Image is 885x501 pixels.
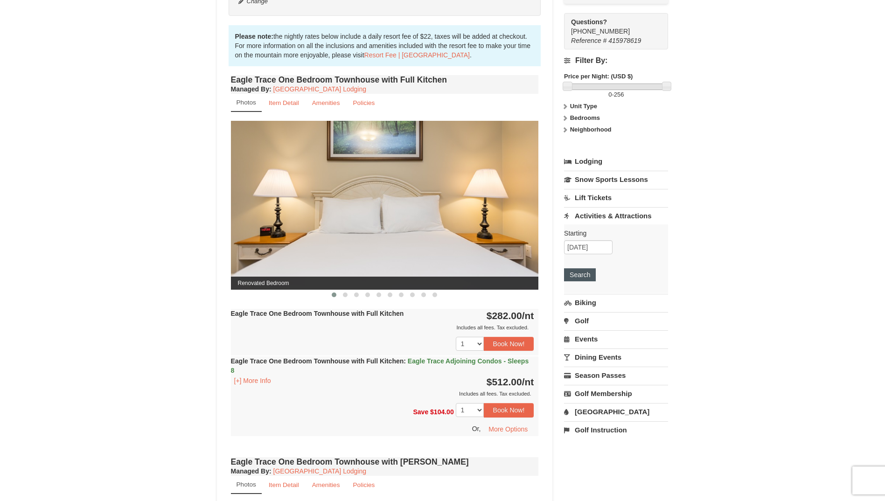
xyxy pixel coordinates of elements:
strong: Please note: [235,33,273,40]
a: [GEOGRAPHIC_DATA] Lodging [273,85,366,93]
button: Search [564,268,596,281]
button: Book Now! [484,403,534,417]
span: Managed By [231,467,269,475]
a: Policies [347,476,381,494]
strong: Neighborhood [570,126,612,133]
small: Photos [237,99,256,106]
span: Renovated Bedroom [231,277,539,290]
h4: Eagle Trace One Bedroom Townhouse with [PERSON_NAME] [231,457,539,466]
span: Reference # [571,37,606,44]
h4: Filter By: [564,56,668,65]
span: Managed By [231,85,269,93]
a: Photos [231,94,262,112]
a: Activities & Attractions [564,207,668,224]
a: Amenities [306,476,346,494]
a: Golf Membership [564,385,668,402]
strong: Questions? [571,18,607,26]
a: Policies [347,94,381,112]
a: Amenities [306,94,346,112]
label: Starting [564,229,661,238]
a: Photos [231,476,262,494]
a: Golf Instruction [564,421,668,438]
small: Amenities [312,99,340,106]
strong: : [231,85,272,93]
small: Item Detail [269,481,299,488]
span: $104.00 [430,408,454,416]
span: /nt [522,376,534,387]
a: Golf [564,312,668,329]
strong: Eagle Trace One Bedroom Townhouse with Full Kitchen [231,310,404,317]
button: More Options [482,422,534,436]
a: [GEOGRAPHIC_DATA] Lodging [273,467,366,475]
strong: Bedrooms [570,114,600,121]
span: $512.00 [487,376,522,387]
a: Item Detail [263,94,305,112]
strong: Unit Type [570,103,597,110]
div: the nightly rates below include a daily resort fee of $22, taxes will be added at checkout. For m... [229,25,541,66]
strong: : [231,467,272,475]
small: Policies [353,481,375,488]
small: Amenities [312,481,340,488]
a: Item Detail [263,476,305,494]
strong: $282.00 [487,310,534,321]
button: Book Now! [484,337,534,351]
a: Lodging [564,153,668,170]
a: Season Passes [564,367,668,384]
a: Snow Sports Lessons [564,171,668,188]
a: Resort Fee | [GEOGRAPHIC_DATA] [364,51,470,59]
a: Events [564,330,668,348]
span: 0 [608,91,612,98]
label: - [564,90,668,99]
span: Save [413,408,428,416]
div: Includes all fees. Tax excluded. [231,323,534,332]
a: Dining Events [564,348,668,366]
small: Policies [353,99,375,106]
h4: Eagle Trace One Bedroom Townhouse with Full Kitchen [231,75,539,84]
span: /nt [522,310,534,321]
img: Renovated Bedroom [231,121,539,289]
a: [GEOGRAPHIC_DATA] [564,403,668,420]
strong: Price per Night: (USD $) [564,73,633,80]
small: Photos [237,481,256,488]
span: 256 [614,91,624,98]
button: [+] More Info [231,376,274,386]
a: Biking [564,294,668,311]
small: Item Detail [269,99,299,106]
span: : [404,357,406,365]
div: Includes all fees. Tax excluded. [231,389,534,398]
span: 415978619 [608,37,641,44]
span: [PHONE_NUMBER] [571,17,651,35]
strong: Eagle Trace One Bedroom Townhouse with Full Kitchen [231,357,529,374]
a: Lift Tickets [564,189,668,206]
span: Or, [472,424,481,432]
